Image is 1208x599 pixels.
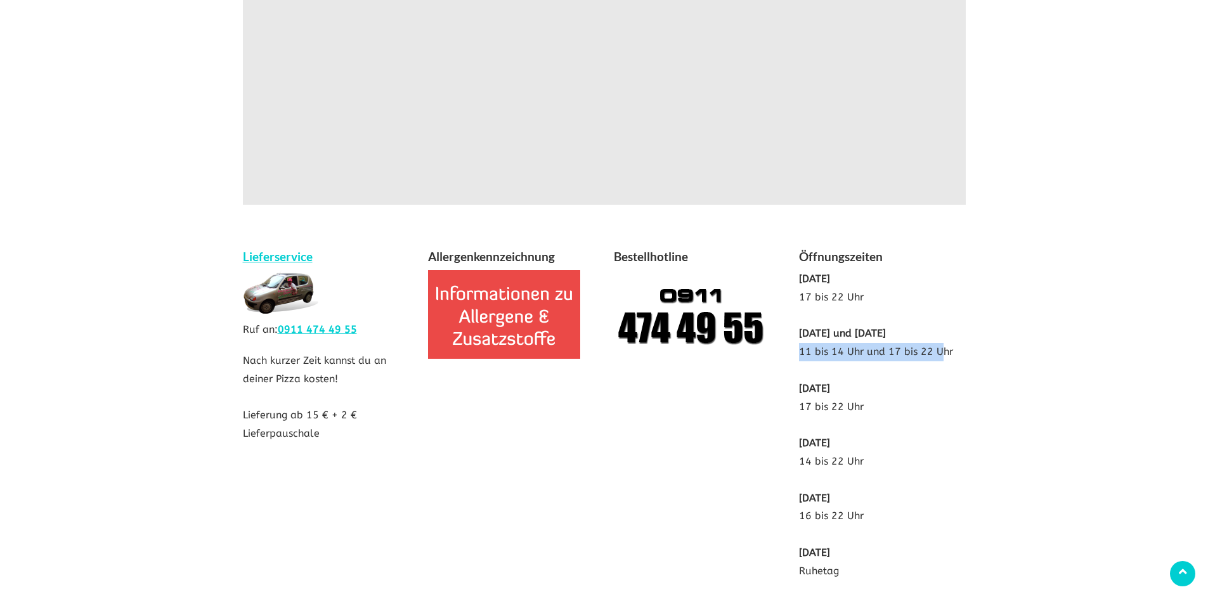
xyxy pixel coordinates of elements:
[428,247,595,270] h4: Allergenkennzeichnung
[278,323,357,335] a: 0911 474 49 55
[243,321,410,339] p: Ruf an:
[799,546,830,558] b: [DATE]
[799,247,966,270] h4: Öffnungszeiten
[243,270,319,314] img: lieferservice pietro
[243,249,313,264] a: Lieferservice
[428,270,580,359] img: allergenkennzeichnung
[799,270,966,581] p: 17 bis 22 Uhr 11 bis 14 Uhr und 17 bis 22 Uhr 17 bis 22 Uhr 14 bis 22 Uhr 16 bis 22 Uhr Ruhetag
[799,327,886,339] b: [DATE] und [DATE]
[799,437,830,449] b: [DATE]
[614,247,781,270] h4: Bestellhotline
[233,247,419,456] div: Nach kurzer Zeit kannst du an deiner Pizza kosten! Lieferung ab 15 € + 2 € Lieferpauschale
[799,492,830,504] b: [DATE]
[614,270,766,359] img: Pizza Pietro anrufen 09114744955
[799,273,830,285] b: [DATE]
[799,382,830,394] b: [DATE]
